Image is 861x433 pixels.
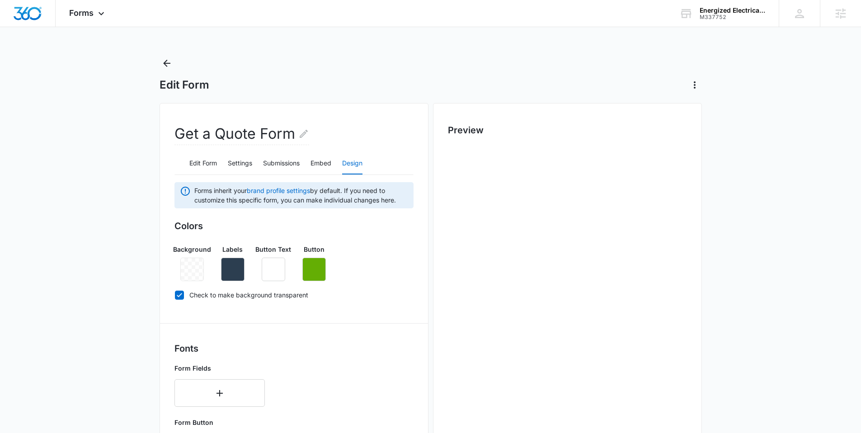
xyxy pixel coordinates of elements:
[448,123,687,137] h2: Preview
[174,342,414,355] h3: Fonts
[255,245,291,254] p: Button Text
[342,153,362,174] button: Design
[311,153,331,174] button: Embed
[160,78,209,92] h1: Edit Form
[174,290,414,300] label: Check to make background transparent
[174,219,414,233] h3: Colors
[700,7,766,14] div: account name
[174,123,309,145] h2: Get a Quote Form
[194,186,408,205] span: Forms inherit your by default. If you need to customize this specific form, you can make individu...
[69,8,94,18] span: Forms
[298,123,309,145] button: Edit Form Name
[222,245,243,254] p: Labels
[263,153,300,174] button: Submissions
[228,153,252,174] button: Settings
[247,187,310,194] a: brand profile settings
[174,363,265,373] p: Form Fields
[160,56,174,71] button: Back
[687,78,702,92] button: Actions
[189,153,217,174] button: Edit Form
[174,418,265,427] p: Form Button
[700,14,766,20] div: account id
[173,245,211,254] p: Background
[304,245,325,254] p: Button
